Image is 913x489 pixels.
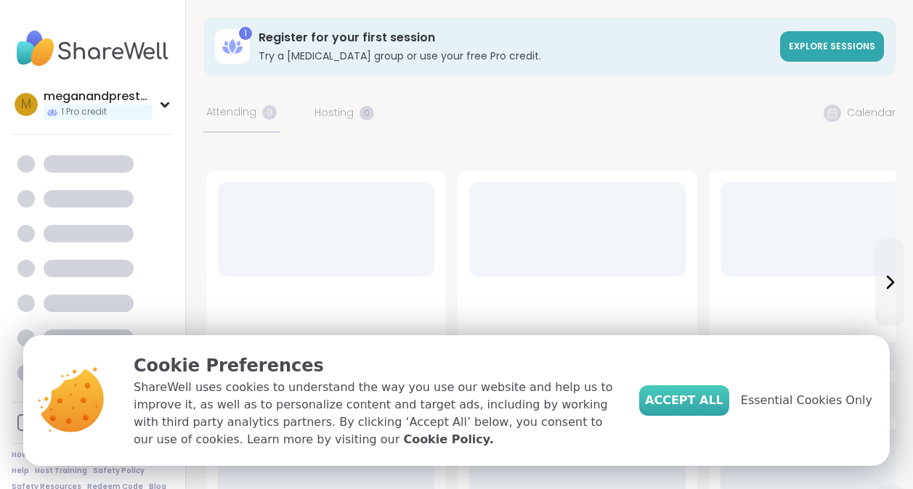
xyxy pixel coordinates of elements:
div: 1 [239,27,252,40]
a: Help [12,466,29,476]
a: Explore sessions [780,31,884,62]
span: Accept All [645,392,723,409]
span: Essential Cookies Only [741,392,872,409]
h3: Try a [MEDICAL_DATA] group or use your free Pro credit. [259,49,771,63]
img: ShareWell Nav Logo [12,23,174,74]
p: Cookie Preferences [134,353,616,379]
span: 1 Pro credit [61,106,107,118]
p: ShareWell uses cookies to understand the way you use our website and help us to improve it, as we... [134,379,616,448]
h3: Register for your first session [259,30,771,46]
span: Explore sessions [789,40,875,52]
button: Accept All [639,385,729,416]
a: Safety Policy [93,466,145,476]
a: Cookie Policy. [403,431,493,448]
div: meganandpreston15 [44,89,153,104]
a: Host Training [35,466,87,476]
span: m [21,95,31,114]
